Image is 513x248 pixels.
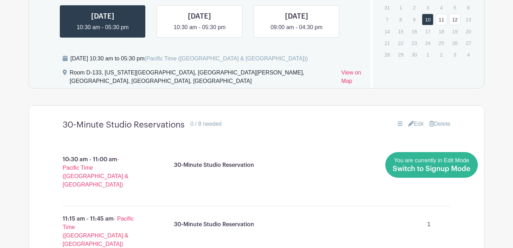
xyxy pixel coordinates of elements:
a: View on Map [341,68,362,88]
p: 4 [436,2,447,13]
p: 19 [449,26,461,37]
a: 11 [436,14,447,25]
p: 15 [395,26,406,37]
p: 1 [413,217,445,231]
p: 31 [381,2,393,13]
a: Delete [429,120,450,128]
p: 17 [422,26,433,37]
p: 7 [381,14,393,25]
p: 29 [395,49,406,60]
p: 4 [463,49,474,60]
p: 9 [408,14,420,25]
p: 14 [381,26,393,37]
p: 24 [422,38,433,48]
span: (Pacific Time ([GEOGRAPHIC_DATA] & [GEOGRAPHIC_DATA])) [144,56,308,61]
p: 1 [395,2,406,13]
p: 6 [463,2,474,13]
h4: 30-Minute Studio Reservations [63,120,185,130]
a: You are currently in Edit Mode Switch to Signup Mode [385,152,478,178]
p: 20 [463,26,474,37]
p: 21 [381,38,393,48]
div: 0 / 8 needed [190,120,222,128]
p: 30-Minute Studio Reservation [174,220,254,229]
p: 1 [422,49,433,60]
span: - Pacific Time ([GEOGRAPHIC_DATA] & [GEOGRAPHIC_DATA]) [63,156,128,188]
p: 13 [463,14,474,25]
p: 25 [436,38,447,48]
p: 3 [422,2,433,13]
div: [DATE] 10:30 am to 05:30 pm [70,54,308,63]
p: 8 [395,14,406,25]
p: 30-Minute Studio Reservation [174,161,254,169]
p: 23 [408,38,420,48]
a: 10 [422,14,433,25]
span: - Pacific Time ([GEOGRAPHIC_DATA] & [GEOGRAPHIC_DATA]) [63,216,134,247]
div: Room D-133, [US_STATE][GEOGRAPHIC_DATA], [GEOGRAPHIC_DATA][PERSON_NAME], [GEOGRAPHIC_DATA], [GEOG... [70,68,336,88]
p: 5 [449,2,461,13]
p: 2 [408,2,420,13]
p: 26 [449,38,461,48]
p: 3 [449,49,461,60]
p: 16 [408,26,420,37]
p: 10:30 am - 11:00 am [46,152,151,192]
p: 2 [436,49,447,60]
p: 18 [436,26,447,37]
p: 28 [381,49,393,60]
a: 12 [449,14,461,25]
p: 27 [463,38,474,48]
p: 22 [395,38,406,48]
span: You are currently in Edit Mode [393,157,470,172]
a: Edit [408,120,424,128]
p: 30 [408,49,420,60]
span: Switch to Signup Mode [393,165,470,172]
